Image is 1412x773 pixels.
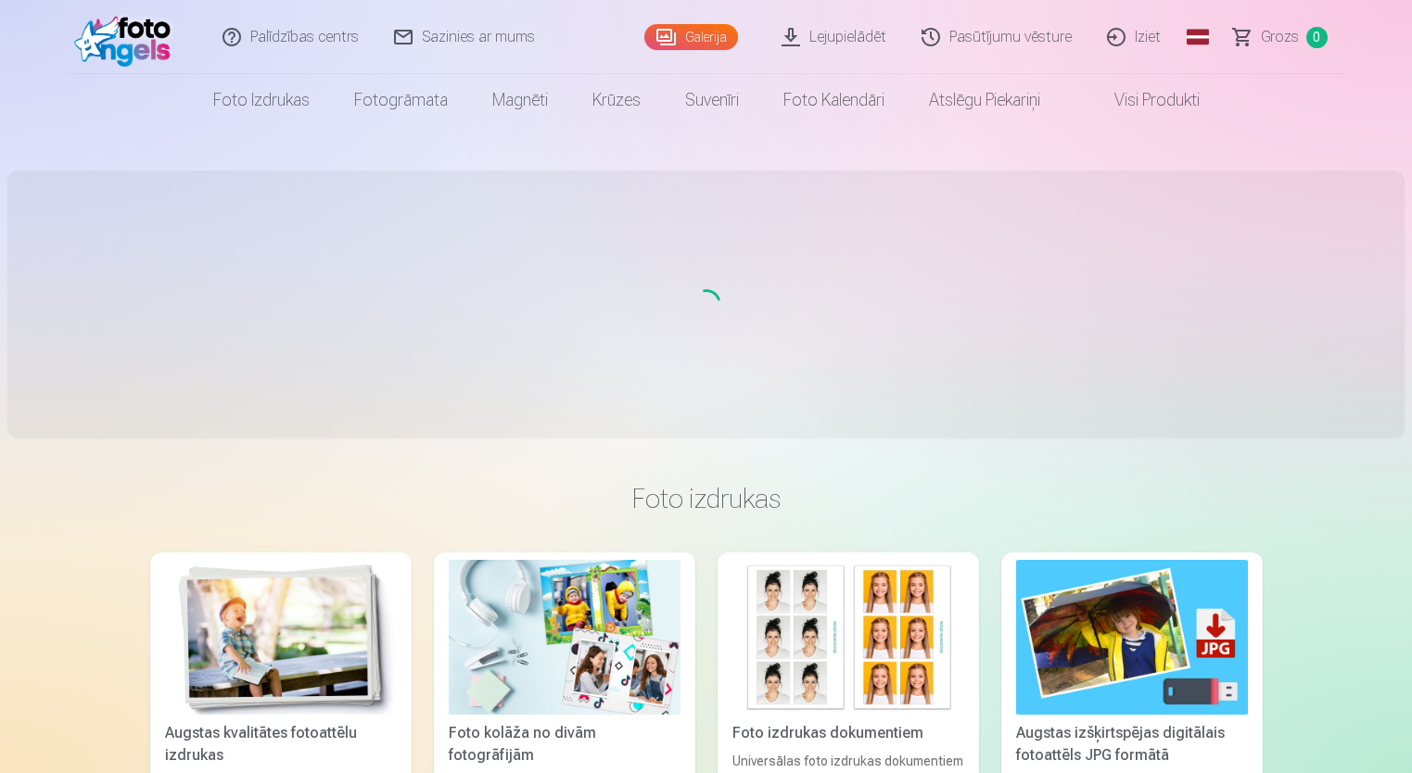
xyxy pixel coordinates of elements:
a: Galerija [644,24,738,50]
h3: Foto izdrukas [165,482,1248,515]
img: Augstas izšķirtspējas digitālais fotoattēls JPG formātā [1016,560,1248,715]
a: Foto izdrukas [191,74,332,126]
img: Foto kolāža no divām fotogrāfijām [449,560,681,715]
div: Foto izdrukas dokumentiem [725,722,972,744]
a: Foto kalendāri [761,74,907,126]
span: Grozs [1261,26,1299,48]
div: Augstas kvalitātes fotoattēlu izdrukas [158,722,404,767]
a: Suvenīri [663,74,761,126]
img: Augstas kvalitātes fotoattēlu izdrukas [165,560,397,715]
div: Foto kolāža no divām fotogrāfijām [441,722,688,767]
a: Visi produkti [1062,74,1222,126]
img: Foto izdrukas dokumentiem [732,560,964,715]
a: Magnēti [470,74,570,126]
a: Atslēgu piekariņi [907,74,1062,126]
div: Augstas izšķirtspējas digitālais fotoattēls JPG formātā [1009,722,1255,767]
img: /fa1 [74,7,181,67]
a: Fotogrāmata [332,74,470,126]
a: Krūzes [570,74,663,126]
span: 0 [1306,27,1328,48]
